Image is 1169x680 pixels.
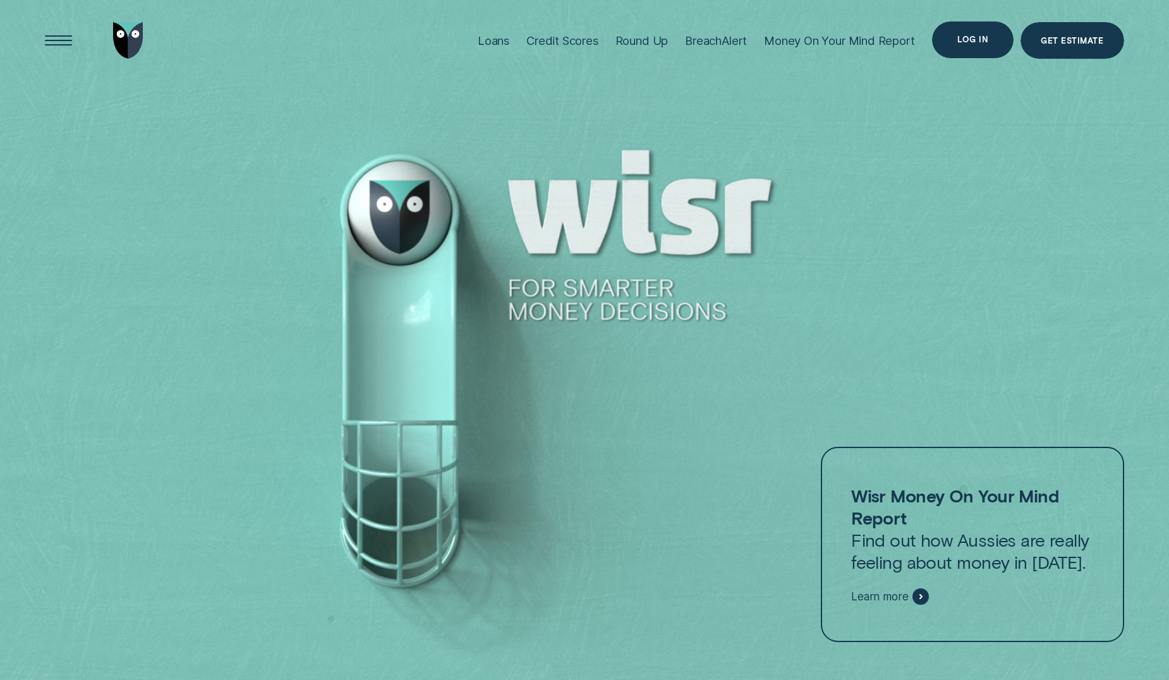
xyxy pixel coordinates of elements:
span: Learn more [851,590,908,604]
div: BreachAlert [685,33,747,47]
button: Log in [932,21,1014,58]
a: Wisr Money On Your Mind ReportFind out how Aussies are really feeling about money in [DATE].Learn... [821,447,1124,642]
strong: Wisr Money On Your Mind Report [851,485,1059,528]
p: Find out how Aussies are really feeling about money in [DATE]. [851,485,1093,573]
div: Loans [478,33,509,47]
img: Wisr [113,22,144,59]
div: Credit Scores [526,33,598,47]
div: Round Up [615,33,669,47]
button: Open Menu [40,22,77,59]
a: Get Estimate [1021,22,1124,59]
div: Log in [957,36,988,43]
div: Money On Your Mind Report [764,33,914,47]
